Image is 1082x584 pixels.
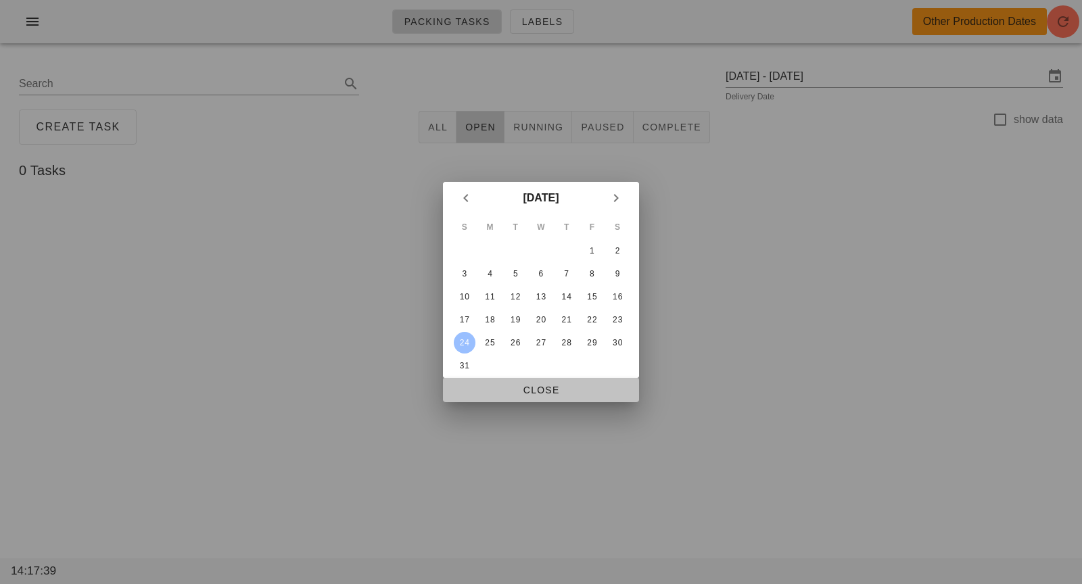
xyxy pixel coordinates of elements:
[607,246,628,255] div: 2
[504,269,526,278] div: 5
[530,338,552,347] div: 27
[479,263,501,285] button: 4
[607,315,628,324] div: 23
[454,309,475,331] button: 17
[454,286,475,308] button: 10
[504,332,526,354] button: 26
[555,216,579,239] th: T
[530,315,552,324] div: 20
[479,332,501,354] button: 25
[454,292,475,301] div: 10
[479,338,501,347] div: 25
[504,315,526,324] div: 19
[454,355,475,376] button: 31
[454,332,475,354] button: 24
[581,246,603,255] div: 1
[580,216,605,239] th: F
[607,240,628,262] button: 2
[607,269,628,278] div: 9
[607,332,628,354] button: 30
[454,385,628,395] span: Close
[556,286,578,308] button: 14
[454,269,475,278] div: 3
[556,269,578,278] div: 7
[454,338,475,347] div: 24
[556,309,578,331] button: 21
[581,286,603,308] button: 15
[529,216,553,239] th: W
[503,216,527,239] th: T
[530,309,552,331] button: 20
[479,315,501,324] div: 18
[530,332,552,354] button: 27
[581,240,603,262] button: 1
[504,338,526,347] div: 26
[454,315,475,324] div: 17
[530,286,552,308] button: 13
[607,338,628,347] div: 30
[479,269,501,278] div: 4
[530,269,552,278] div: 6
[530,263,552,285] button: 6
[504,292,526,301] div: 12
[556,332,578,354] button: 28
[556,292,578,301] div: 14
[479,292,501,301] div: 11
[607,309,628,331] button: 23
[605,216,630,239] th: S
[479,286,501,308] button: 11
[454,263,475,285] button: 3
[607,286,628,308] button: 16
[443,378,639,402] button: Close
[479,309,501,331] button: 18
[581,309,603,331] button: 22
[504,309,526,331] button: 19
[454,361,475,370] div: 31
[607,263,628,285] button: 9
[452,216,477,239] th: S
[556,315,578,324] div: 21
[504,286,526,308] button: 12
[517,185,564,212] button: [DATE]
[604,186,628,210] button: Next month
[504,263,526,285] button: 5
[581,338,603,347] div: 29
[581,269,603,278] div: 8
[581,263,603,285] button: 8
[556,263,578,285] button: 7
[454,186,478,210] button: Previous month
[607,292,628,301] div: 16
[530,292,552,301] div: 13
[478,216,502,239] th: M
[581,315,603,324] div: 22
[581,332,603,354] button: 29
[556,338,578,347] div: 28
[581,292,603,301] div: 15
